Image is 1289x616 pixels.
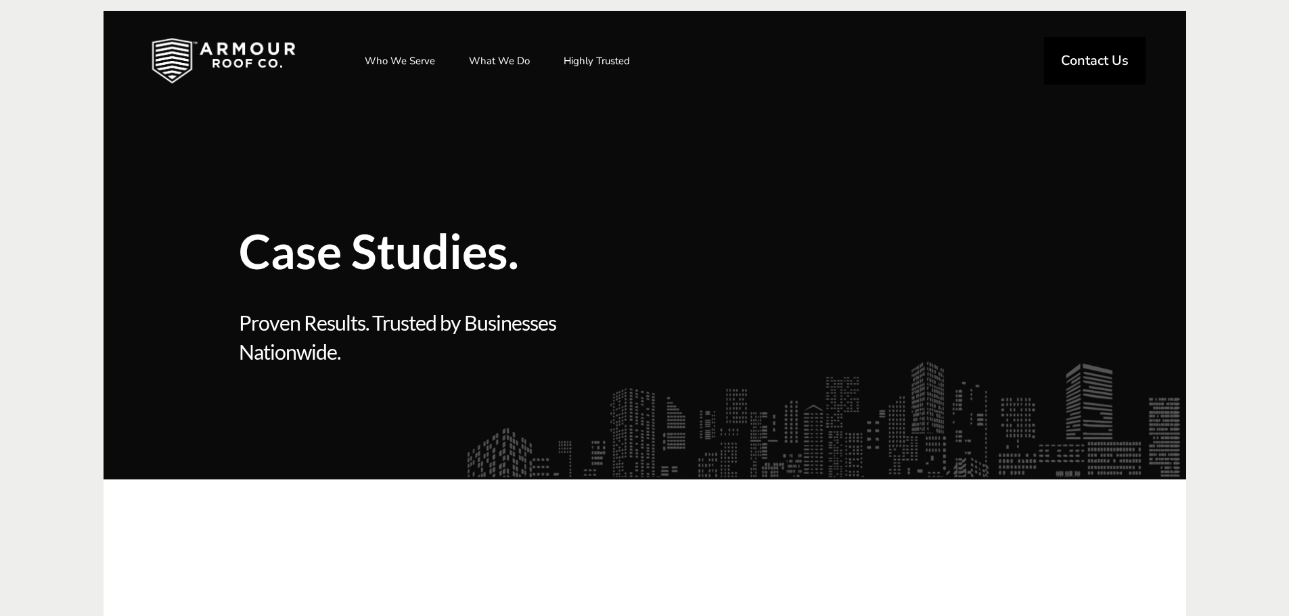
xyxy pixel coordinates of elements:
[1044,37,1146,85] a: Contact Us
[455,44,543,78] a: What We Do
[351,44,449,78] a: Who We Serve
[550,44,643,78] a: Highly Trusted
[1061,54,1129,68] span: Contact Us
[239,308,640,366] span: Proven Results. Trusted by Businesses Nationwide.
[130,27,317,95] img: Industrial and Commercial Roofing Company | Armour Roof Co.
[239,227,841,275] span: Case Studies.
